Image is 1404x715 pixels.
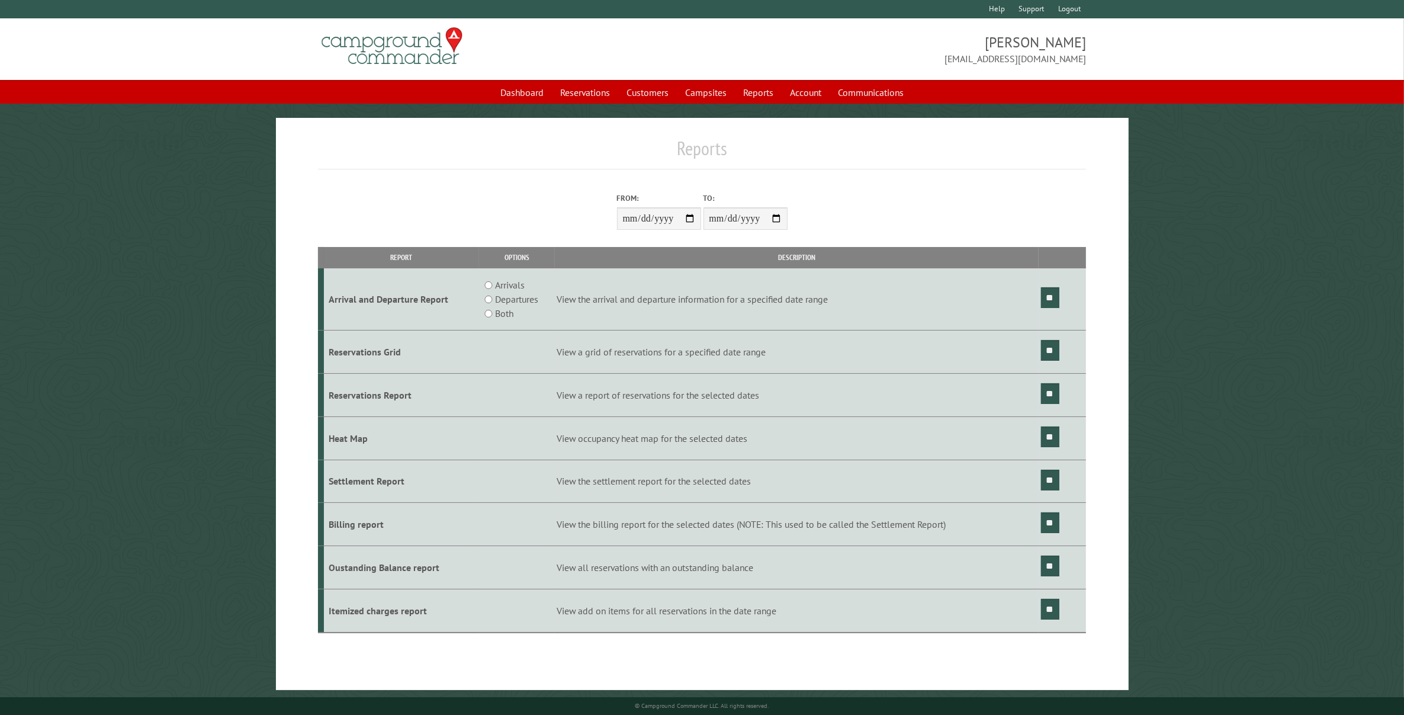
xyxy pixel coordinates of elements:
[555,589,1039,632] td: View add on items for all reservations in the date range
[324,331,480,374] td: Reservations Grid
[324,546,480,589] td: Oustanding Balance report
[555,247,1039,268] th: Description
[479,247,554,268] th: Options
[555,546,1039,589] td: View all reservations with an outstanding balance
[324,373,480,416] td: Reservations Report
[496,292,539,306] label: Departures
[702,33,1087,66] span: [PERSON_NAME] [EMAIL_ADDRESS][DOMAIN_NAME]
[617,193,701,204] label: From:
[324,416,480,460] td: Heat Map
[324,460,480,503] td: Settlement Report
[635,702,769,710] small: © Campground Commander LLC. All rights reserved.
[783,81,828,104] a: Account
[555,503,1039,546] td: View the billing report for the selected dates (NOTE: This used to be called the Settlement Report)
[318,137,1087,169] h1: Reports
[496,306,514,320] label: Both
[553,81,617,104] a: Reservations
[555,268,1039,331] td: View the arrival and departure information for a specified date range
[496,278,525,292] label: Arrivals
[619,81,676,104] a: Customers
[493,81,551,104] a: Dashboard
[324,268,480,331] td: Arrival and Departure Report
[736,81,780,104] a: Reports
[703,193,788,204] label: To:
[555,373,1039,416] td: View a report of reservations for the selected dates
[318,23,466,69] img: Campground Commander
[324,589,480,632] td: Itemized charges report
[555,460,1039,503] td: View the settlement report for the selected dates
[324,247,480,268] th: Report
[831,81,911,104] a: Communications
[555,416,1039,460] td: View occupancy heat map for the selected dates
[324,503,480,546] td: Billing report
[555,331,1039,374] td: View a grid of reservations for a specified date range
[678,81,734,104] a: Campsites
